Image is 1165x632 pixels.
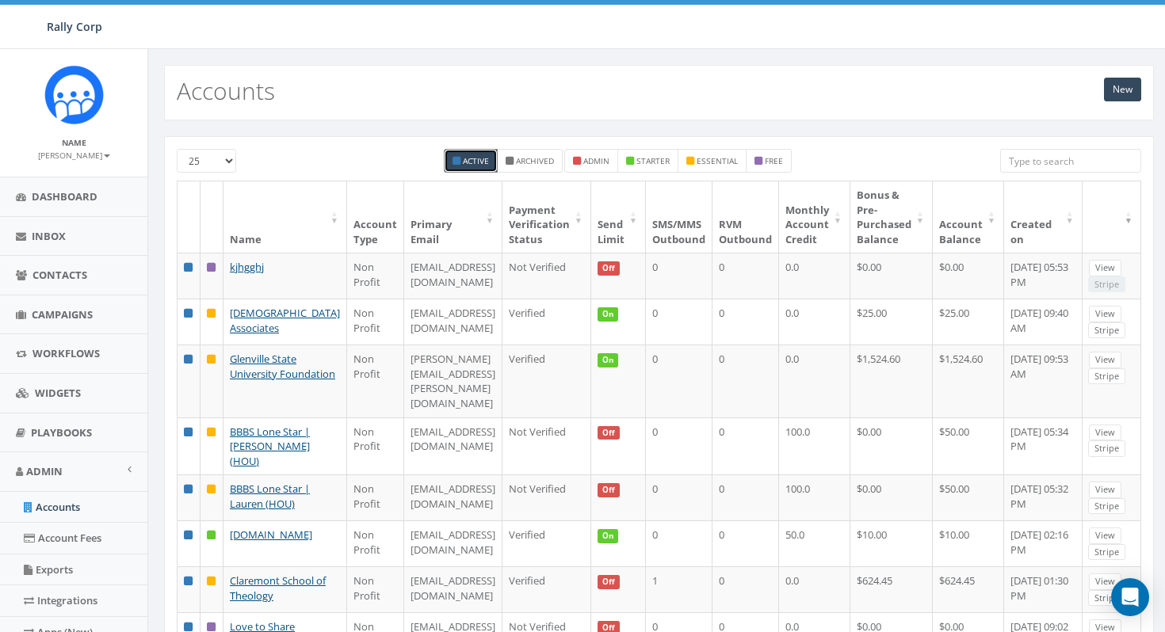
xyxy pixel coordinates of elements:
a: Stripe [1088,440,1125,457]
td: 0 [646,299,712,345]
td: Not Verified [502,417,591,475]
td: 0.0 [779,566,850,612]
td: 0 [712,417,779,475]
th: Account Balance: activate to sort column ascending [933,181,1004,253]
input: Type to search [1000,149,1141,173]
a: View [1089,306,1121,322]
td: 0.0 [779,345,850,417]
td: 0.0 [779,299,850,345]
td: 0 [646,345,712,417]
td: Verified [502,520,591,566]
td: [EMAIL_ADDRESS][DOMAIN_NAME] [404,417,502,475]
td: Non Profit [347,299,404,345]
span: Contacts [32,268,87,282]
th: Send Limit: activate to sort column ascending [591,181,646,253]
td: $10.00 [850,520,933,566]
a: View [1089,527,1121,544]
td: 0 [712,299,779,345]
td: [EMAIL_ADDRESS][DOMAIN_NAME] [404,566,502,612]
a: Stripe [1088,498,1125,515]
td: $0.00 [850,253,933,299]
small: [PERSON_NAME] [38,150,110,161]
td: 0 [646,474,712,520]
td: $0.00 [850,417,933,475]
td: $1,524.60 [933,345,1004,417]
a: [DEMOGRAPHIC_DATA] Associates [230,306,340,335]
span: Off [598,483,620,497]
td: $624.45 [933,566,1004,612]
a: BBBS Lone Star | Lauren (HOU) [230,482,310,511]
td: 0 [712,566,779,612]
small: admin [583,155,609,166]
small: Archived [516,155,554,166]
td: $25.00 [933,299,1004,345]
td: [DATE] 05:34 PM [1004,417,1083,475]
td: [DATE] 05:32 PM [1004,474,1083,520]
td: 0 [712,520,779,566]
img: Icon_1.png [44,65,104,124]
td: Non Profit [347,474,404,520]
th: Monthly Account Credit: activate to sort column ascending [779,181,850,253]
td: 1 [646,566,712,612]
span: Campaigns [32,307,93,322]
td: [DATE] 05:53 PM [1004,253,1083,299]
small: starter [636,155,670,166]
span: Off [598,426,620,440]
a: BBBS Lone Star | [PERSON_NAME] (HOU) [230,425,310,468]
td: [PERSON_NAME][EMAIL_ADDRESS][PERSON_NAME][DOMAIN_NAME] [404,345,502,417]
a: Stripe [1088,368,1125,385]
th: RVM Outbound [712,181,779,253]
td: [DATE] 09:53 AM [1004,345,1083,417]
td: Verified [502,299,591,345]
span: Dashboard [32,189,97,204]
td: 0 [646,253,712,299]
span: On [598,529,618,543]
span: Off [598,261,620,276]
span: Workflows [32,346,100,360]
th: Primary Email : activate to sort column ascending [404,181,502,253]
a: Stripe [1088,322,1125,339]
th: Account Type [347,181,404,253]
a: Claremont School of Theology [230,573,326,603]
td: $0.00 [933,253,1004,299]
td: [EMAIL_ADDRESS][DOMAIN_NAME] [404,520,502,566]
td: $624.45 [850,566,933,612]
td: 0 [712,474,779,520]
a: [DOMAIN_NAME] [230,527,312,542]
td: $1,524.60 [850,345,933,417]
td: $50.00 [933,474,1004,520]
td: [DATE] 02:16 PM [1004,520,1083,566]
span: Playbooks [31,425,92,440]
td: Verified [502,345,591,417]
div: Open Intercom Messenger [1111,578,1149,616]
th: Payment Verification Status : activate to sort column ascending [502,181,591,253]
td: Non Profit [347,417,404,475]
td: $0.00 [850,474,933,520]
span: Inbox [32,229,66,243]
span: On [598,353,618,367]
th: Bonus &amp; Pre-Purchased Balance: activate to sort column ascending [850,181,933,253]
a: View [1089,573,1121,590]
td: $10.00 [933,520,1004,566]
small: essential [697,155,738,166]
td: [DATE] 01:30 PM [1004,566,1083,612]
a: kjhgghj [230,260,264,274]
td: [EMAIL_ADDRESS][DOMAIN_NAME] [404,253,502,299]
h2: Accounts [177,78,275,104]
td: 0 [712,253,779,299]
td: 0 [646,520,712,566]
th: SMS/MMS Outbound [646,181,712,253]
span: Rally Corp [47,19,102,34]
small: Active [463,155,489,166]
small: free [765,155,783,166]
td: 0 [712,345,779,417]
td: 0 [646,417,712,475]
a: View [1089,482,1121,498]
td: Non Profit [347,566,404,612]
td: [EMAIL_ADDRESS][DOMAIN_NAME] [404,299,502,345]
td: Not Verified [502,253,591,299]
td: [EMAIL_ADDRESS][DOMAIN_NAME] [404,474,502,520]
span: On [598,307,618,322]
td: Not Verified [502,474,591,520]
a: Glenville State University Foundation [230,352,335,381]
